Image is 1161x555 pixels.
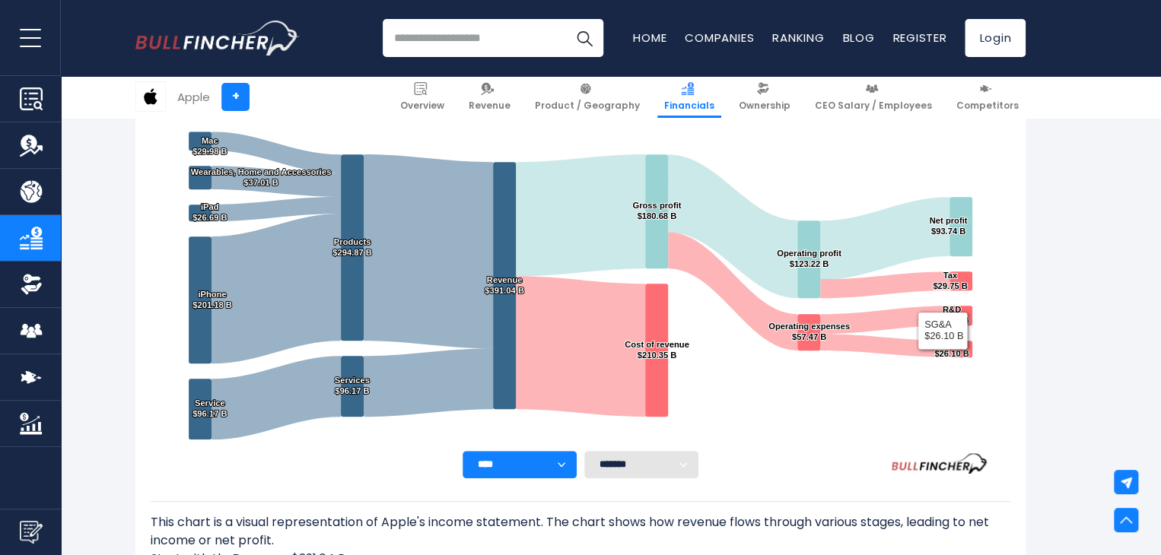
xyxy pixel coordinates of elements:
text: Operating profit $123.22 B [777,249,841,268]
a: + [221,83,250,111]
text: iPhone $201.18 B [192,290,232,309]
text: SG&A $26.10 B [934,338,969,358]
a: Competitors [949,76,1026,118]
text: Gross profit $180.68 B [632,201,681,220]
text: Net profit $93.74 B [929,216,967,236]
img: Ownership [20,273,43,296]
a: Companies [685,30,754,46]
span: Ownership [739,100,790,112]
text: Wearables, Home and Accessories $37.01 B [191,167,332,187]
text: iPad $26.69 B [192,202,227,222]
span: Revenue [469,100,511,112]
text: Tax $29.75 B [933,271,967,290]
a: Revenue [462,76,517,118]
a: Blog [842,30,874,46]
a: Login [965,19,1026,57]
a: Product / Geography [528,76,647,118]
span: Product / Geography [535,100,640,112]
button: Search [565,19,603,57]
text: Service $96.17 B [192,398,227,418]
div: Apple [177,88,210,106]
a: Overview [393,76,451,118]
a: Go to homepage [135,21,299,55]
text: Cost of revenue $210.35 B [625,340,689,360]
a: CEO Salary / Employees [808,76,939,118]
span: Competitors [956,100,1019,112]
img: AAPL logo [136,82,165,111]
a: Ownership [732,76,797,118]
a: Register [892,30,946,46]
text: Operating expenses $57.47 B [768,322,850,341]
img: Bullfincher logo [135,21,300,55]
svg: Apple's Income Statement Analysis: Revenue to Profit Breakdown [151,71,1010,451]
text: R&D $31.37 B [934,305,969,325]
text: Services $96.17 B [335,376,370,395]
text: Mac $29.98 B [192,136,227,156]
span: Overview [400,100,444,112]
text: Products $294.87 B [332,237,372,257]
a: Financials [657,76,721,118]
a: Home [633,30,666,46]
span: CEO Salary / Employees [815,100,932,112]
text: Revenue $391.04 B [485,275,524,295]
span: Financials [664,100,714,112]
a: Ranking [772,30,824,46]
